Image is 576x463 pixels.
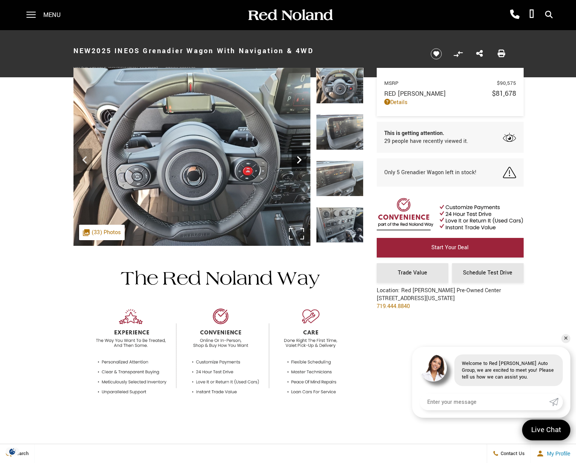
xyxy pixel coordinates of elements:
a: Details [384,98,516,106]
img: New 2025 INEOS Wagon image 19 [316,68,364,104]
div: Location: Red [PERSON_NAME] Pre-Owned Center [STREET_ADDRESS][US_STATE] [377,287,501,316]
div: Previous [77,149,92,171]
span: My Profile [544,451,570,457]
a: Live Chat [522,420,570,440]
span: Stock: [165,66,179,72]
span: Live Chat [527,425,565,435]
div: Welcome to Red [PERSON_NAME] Auto Group, we are excited to meet you! Please tell us how we can as... [454,354,563,386]
span: 29 people have recently viewed it. [384,137,468,145]
span: Contact Us [499,450,525,457]
span: VIN: [73,66,81,72]
button: Open user profile menu [531,444,576,463]
a: Schedule Test Drive [452,263,524,283]
span: Start Your Deal [431,244,469,251]
h1: 2025 INEOS Grenadier Wagon With Navigation & 4WD [73,36,418,66]
a: 719.444.8840 [377,302,410,310]
a: Start Your Deal [377,238,524,258]
span: Red [PERSON_NAME] [384,89,492,98]
a: Share this New 2025 INEOS Grenadier Wagon With Navigation & 4WD [476,49,483,59]
a: MSRP $90,575 [384,80,516,87]
strong: New [73,46,92,56]
img: New 2025 INEOS Wagon image 22 [316,207,364,243]
img: Opt-Out Icon [4,448,21,455]
span: [US_VEHICLE_IDENTIFICATION_NUMBER] [81,66,158,72]
div: Next [292,149,307,171]
a: Red [PERSON_NAME] $81,678 [384,89,516,98]
span: $81,678 [492,89,516,98]
span: Trade Value [398,269,427,277]
img: New 2025 INEOS Wagon image 19 [73,68,310,246]
a: Submit [549,394,563,410]
span: Schedule Test Drive [463,269,512,277]
span: G026179 [179,66,196,72]
span: MSRP [384,80,497,87]
a: Trade Value [377,263,448,283]
input: Enter your message [420,394,549,410]
span: This is getting attention. [384,129,468,137]
a: Print this New 2025 INEOS Grenadier Wagon With Navigation & 4WD [498,49,505,59]
section: Click to Open Cookie Consent Modal [4,448,21,455]
img: New 2025 INEOS Wagon image 20 [316,114,364,150]
img: New 2025 INEOS Wagon image 21 [316,161,364,196]
span: Only 5 Grenadier Wagon left in stock! [384,169,477,176]
button: Save vehicle [428,48,445,60]
span: $90,575 [497,80,516,87]
img: Red Noland Auto Group [247,9,333,22]
button: Compare Vehicle [452,48,464,60]
img: Agent profile photo [420,354,447,382]
div: (33) Photos [79,225,125,240]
